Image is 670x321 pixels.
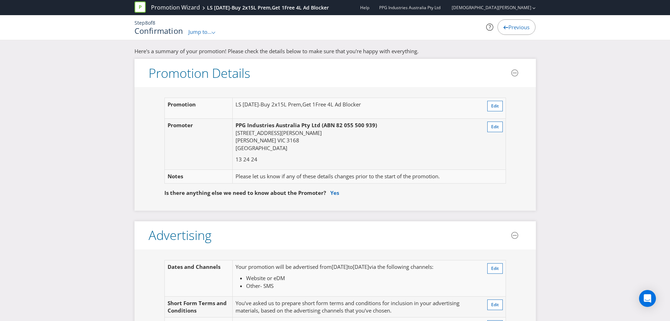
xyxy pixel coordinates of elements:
span: Other [246,282,260,289]
span: Edit [491,302,499,308]
span: Edit [491,265,499,271]
span: of [148,19,152,26]
h3: Promotion Details [149,66,250,80]
p: 13 24 24 [236,156,473,163]
span: Your promotion will be advertised from [236,263,332,270]
td: Promotion [164,98,233,119]
a: Help [360,5,369,11]
span: 3168 [287,137,299,144]
td: LS [DATE]-Buy 2x15L Prem,Get 1Free 4L Ad Blocker [233,98,476,119]
span: [STREET_ADDRESS][PERSON_NAME] [236,129,322,136]
span: (ABN 82 055 500 939) [322,122,377,129]
span: [PERSON_NAME] [236,137,276,144]
span: VIC [277,137,285,144]
span: PPG Industries Australia Pty Ltd [379,5,440,11]
button: Edit [487,122,503,132]
span: PPG Industries Australia Pty Ltd [236,122,320,129]
a: Yes [330,189,339,196]
div: Open Intercom Messenger [639,290,656,307]
span: [DATE] [332,263,348,270]
span: Edit [491,124,499,130]
span: Step [134,19,145,26]
button: Edit [487,263,503,274]
td: Short Form Terms and Conditions [164,296,233,317]
span: Website or eDM [246,274,285,282]
span: Promoter [168,122,193,129]
span: Is there anything else we need to know about the Promoter? [164,189,326,196]
span: to [348,263,353,270]
h3: Advertising [149,228,212,242]
td: Please let us know if any of these details changes prior to the start of the promotion. [233,170,476,183]
a: [DEMOGRAPHIC_DATA][PERSON_NAME] [445,5,531,11]
span: Jump to... [188,28,212,35]
td: Dates and Channels [164,260,233,296]
a: Promotion Wizard [151,4,200,12]
span: 8 [145,19,148,26]
td: Notes [164,170,233,183]
span: via the following channels: [369,263,433,270]
button: Edit [487,300,503,310]
span: Previous [508,24,530,31]
div: LS [DATE]-Buy 2x15L Prem,Get 1Free 4L Ad Blocker [207,4,329,11]
span: [DATE] [353,263,369,270]
button: Edit [487,101,503,111]
span: You've asked us to prepare short form terms and conditions for inclusion in your advertising mate... [236,300,459,314]
span: 8 [152,19,155,26]
span: Edit [491,103,499,109]
span: [GEOGRAPHIC_DATA] [236,144,287,152]
h1: Confirmation [134,26,183,35]
span: - SMS [260,282,274,289]
p: Here's a summary of your promotion! Please check the details below to make sure that you're happy... [134,48,536,55]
